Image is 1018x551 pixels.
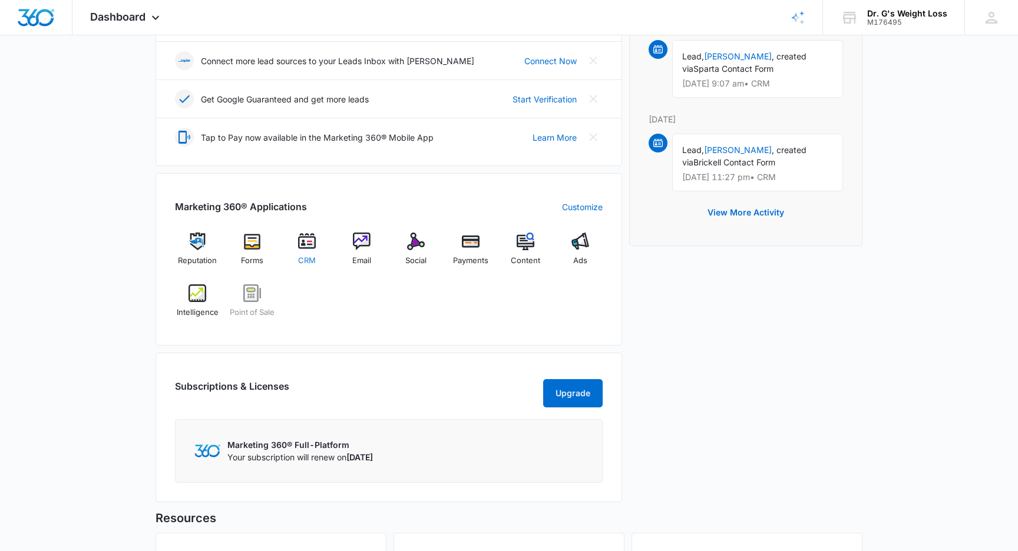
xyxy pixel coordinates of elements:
h5: Resources [156,509,862,527]
a: Content [503,233,548,275]
span: CRM [298,255,316,267]
span: Ads [573,255,587,267]
span: Brickell Contact Form [693,157,775,167]
span: Social [405,255,427,267]
button: Close [584,128,603,147]
img: Marketing 360 Logo [194,444,220,457]
span: Lead, [682,51,704,61]
span: Sparta Contact Form [693,64,774,74]
p: Tap to Pay now available in the Marketing 360® Mobile App [201,131,434,144]
h2: Subscriptions & Licenses [175,379,289,403]
div: account name [867,9,947,18]
a: Point of Sale [230,284,275,327]
span: [DATE] [346,452,373,462]
p: Get Google Guaranteed and get more leads [201,93,369,105]
a: Reputation [175,233,220,275]
p: [DATE] 9:07 am • CRM [682,79,833,88]
a: [PERSON_NAME] [704,145,772,155]
div: account id [867,18,947,26]
span: Payments [453,255,488,267]
p: Your subscription will renew on [227,451,373,463]
a: Intelligence [175,284,220,327]
a: Email [339,233,384,275]
p: Marketing 360® Full-Platform [227,439,373,451]
a: Connect Now [524,55,577,67]
a: Forms [230,233,275,275]
p: Connect more lead sources to your Leads Inbox with [PERSON_NAME] [201,55,474,67]
p: [DATE] [649,113,843,125]
button: View More Activity [696,198,796,227]
p: [DATE] 11:27 pm • CRM [682,173,833,181]
a: Ads [557,233,603,275]
span: Point of Sale [230,307,275,318]
a: Social [394,233,439,275]
button: Upgrade [543,379,603,407]
span: Forms [241,255,263,267]
span: Reputation [178,255,217,267]
button: Close [584,51,603,70]
a: CRM [285,233,330,275]
span: Dashboard [90,11,146,23]
span: Email [352,255,371,267]
a: Start Verification [513,93,577,105]
span: Content [511,255,540,267]
button: Close [584,89,603,108]
a: [PERSON_NAME] [704,51,772,61]
span: Lead, [682,145,704,155]
a: Payments [448,233,494,275]
a: Customize [562,201,603,213]
span: Intelligence [177,307,219,318]
h2: Marketing 360® Applications [175,200,307,214]
a: Learn More [533,131,577,144]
